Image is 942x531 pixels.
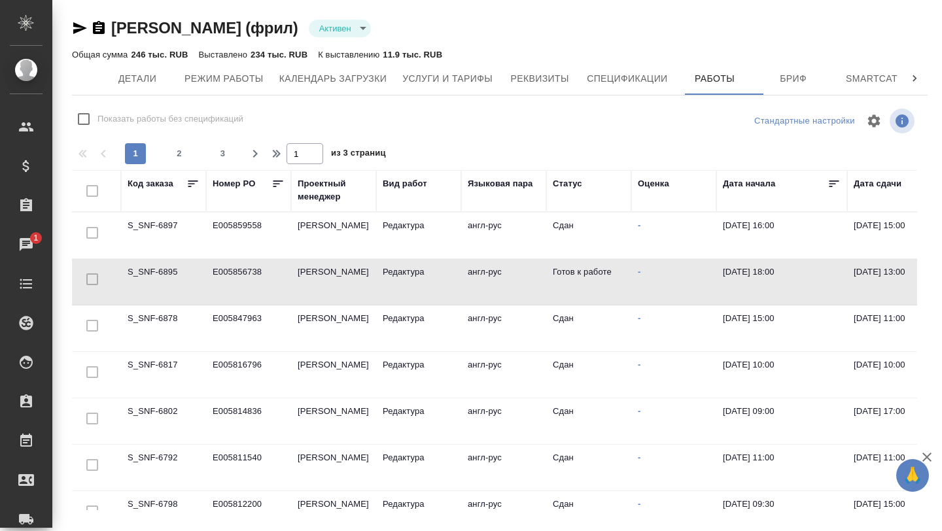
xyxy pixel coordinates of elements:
[291,305,376,351] td: [PERSON_NAME]
[383,50,442,60] p: 11.9 тыс. RUB
[206,213,291,258] td: E005859558
[461,259,546,305] td: англ-рус
[858,105,890,137] span: Настроить таблицу
[91,20,107,36] button: Скопировать ссылку
[723,177,775,190] div: Дата начала
[206,352,291,398] td: E005816796
[309,20,371,37] div: Активен
[213,177,255,190] div: Номер PO
[546,259,631,305] td: Готов к работе
[213,143,234,164] button: 3
[638,220,640,230] a: -
[97,112,243,126] span: Показать работы без спецификаций
[3,228,49,261] a: 1
[546,445,631,490] td: Сдан
[762,71,825,87] span: Бриф
[402,71,493,87] span: Услуги и тарифы
[546,352,631,398] td: Сдан
[291,352,376,398] td: [PERSON_NAME]
[106,71,169,87] span: Детали
[291,398,376,444] td: [PERSON_NAME]
[587,71,667,87] span: Спецификации
[279,71,387,87] span: Календарь загрузки
[751,111,858,131] div: split button
[331,145,386,164] span: из 3 страниц
[553,177,582,190] div: Статус
[184,71,264,87] span: Режим работы
[111,19,298,37] a: [PERSON_NAME] (фрил)
[546,213,631,258] td: Сдан
[206,445,291,490] td: E005811540
[383,312,455,325] p: Редактура
[121,213,206,258] td: S_SNF-6897
[383,498,455,511] p: Редактура
[169,147,190,160] span: 2
[291,213,376,258] td: [PERSON_NAME]
[638,499,640,509] a: -
[383,451,455,464] p: Редактура
[461,398,546,444] td: англ-рус
[26,231,46,245] span: 1
[461,352,546,398] td: англ-рус
[121,445,206,490] td: S_SNF-6792
[896,459,929,492] button: 🙏
[684,71,746,87] span: Работы
[841,71,903,87] span: Smartcat
[716,213,847,258] td: [DATE] 16:00
[206,305,291,351] td: E005847963
[638,177,669,190] div: Оценка
[121,352,206,398] td: S_SNF-6817
[383,177,427,190] div: Вид работ
[638,267,640,277] a: -
[546,305,631,351] td: Сдан
[315,23,355,34] button: Активен
[461,445,546,490] td: англ-рус
[468,177,533,190] div: Языковая пара
[716,398,847,444] td: [DATE] 09:00
[890,109,917,133] span: Посмотреть информацию
[716,445,847,490] td: [DATE] 11:00
[318,50,383,60] p: К выставлению
[383,265,455,279] p: Редактура
[383,358,455,371] p: Редактура
[901,462,924,489] span: 🙏
[298,177,370,203] div: Проектный менеджер
[638,313,640,323] a: -
[461,213,546,258] td: англ-рус
[383,405,455,418] p: Редактура
[121,259,206,305] td: S_SNF-6895
[199,50,251,60] p: Выставлено
[72,20,88,36] button: Скопировать ссылку для ЯМессенджера
[128,177,173,190] div: Код заказа
[72,50,131,60] p: Общая сумма
[121,398,206,444] td: S_SNF-6802
[169,143,190,164] button: 2
[716,352,847,398] td: [DATE] 10:00
[638,406,640,416] a: -
[716,259,847,305] td: [DATE] 18:00
[716,305,847,351] td: [DATE] 15:00
[131,50,188,60] p: 246 тыс. RUB
[251,50,307,60] p: 234 тыс. RUB
[291,259,376,305] td: [PERSON_NAME]
[206,259,291,305] td: E005856738
[291,445,376,490] td: [PERSON_NAME]
[213,147,234,160] span: 3
[854,177,901,190] div: Дата сдачи
[508,71,571,87] span: Реквизиты
[121,305,206,351] td: S_SNF-6878
[383,219,455,232] p: Редактура
[206,398,291,444] td: E005814836
[546,398,631,444] td: Сдан
[638,360,640,369] a: -
[638,453,640,462] a: -
[461,305,546,351] td: англ-рус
